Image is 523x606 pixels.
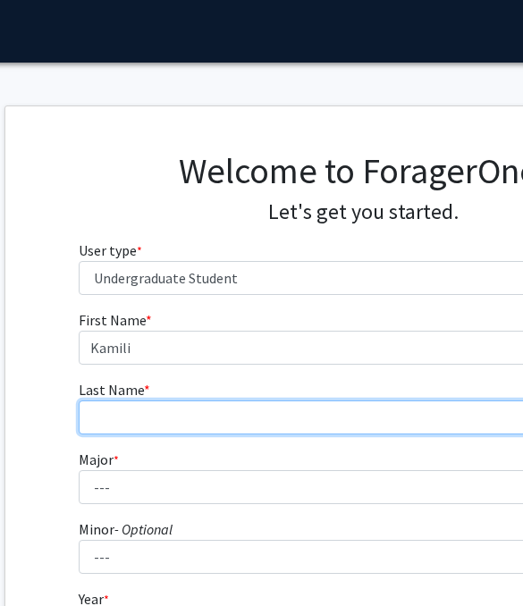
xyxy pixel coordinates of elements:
i: - Optional [114,520,173,538]
label: Minor [79,518,173,540]
label: Major [79,449,119,470]
span: Last Name [79,381,144,399]
label: User type [79,240,142,261]
iframe: Chat [13,526,76,593]
span: First Name [79,311,146,329]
